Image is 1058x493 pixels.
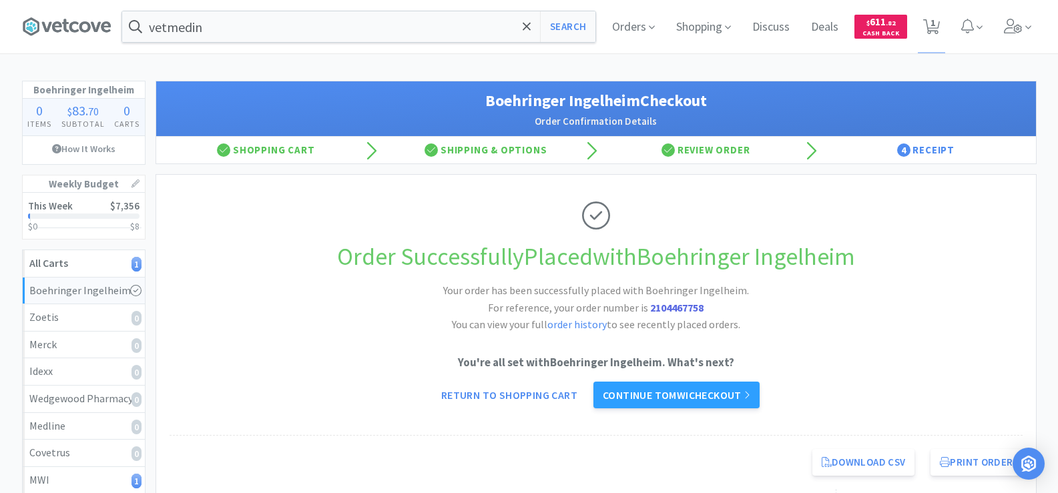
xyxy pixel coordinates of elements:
[866,15,896,28] span: 611
[23,413,145,440] a: Medline0
[131,420,142,434] i: 0
[135,220,140,232] span: 8
[29,282,138,300] div: Boehringer Ingelheim
[29,472,138,489] div: MWI
[918,23,945,35] a: 1
[131,446,142,461] i: 0
[29,336,138,354] div: Merck
[130,221,140,231] h3: $
[886,19,896,27] span: . 82
[29,309,138,326] div: Zoetis
[812,449,915,476] a: Download CSV
[109,117,145,130] h4: Carts
[28,201,73,211] h2: This Week
[56,104,109,117] div: .
[23,117,57,130] h4: Items
[72,102,85,119] span: 83
[23,386,145,413] a: Wedgewood Pharmacy0
[866,19,870,27] span: $
[862,30,899,39] span: Cash Back
[540,11,595,42] button: Search
[29,390,138,408] div: Wedgewood Pharmacy
[170,354,1023,372] p: You're all set with Boehringer Ingelheim . What's next?
[1013,448,1045,480] div: Open Intercom Messenger
[29,256,68,270] strong: All Carts
[23,358,145,386] a: Idexx0
[931,449,1022,476] button: Print Order
[376,137,596,163] div: Shipping & Options
[156,137,376,163] div: Shopping Cart
[29,363,138,380] div: Idexx
[23,440,145,467] a: Covetrus0
[593,382,760,408] a: Continue toMWIcheckout
[170,113,1023,129] h2: Order Confirmation Details
[396,282,796,334] h2: Your order has been successfully placed with Boehringer Ingelheim. You can view your full to see ...
[23,81,145,99] h1: Boehringer Ingelheim
[131,311,142,326] i: 0
[23,193,145,239] a: This Week$7,356$0$8
[650,301,704,314] strong: 2104467758
[67,105,72,118] span: $
[816,137,1036,163] div: Receipt
[170,88,1023,113] h1: Boehringer Ingelheim Checkout
[131,392,142,407] i: 0
[29,418,138,435] div: Medline
[36,102,43,119] span: 0
[131,257,142,272] i: 1
[23,304,145,332] a: Zoetis0
[131,474,142,488] i: 1
[110,199,140,212] span: $7,356
[23,278,145,305] a: Boehringer Ingelheim
[488,301,704,314] span: For reference, your order number is
[131,365,142,380] i: 0
[28,220,37,232] span: $0
[23,175,145,193] h1: Weekly Budget
[170,237,1023,276] h1: Order Successfully Placed with Boehringer Ingelheim
[122,11,595,42] input: Search by item, sku, manufacturer, ingredient, size...
[432,382,587,408] a: Return to Shopping Cart
[88,105,99,118] span: 70
[806,21,844,33] a: Deals
[23,136,145,161] a: How It Works
[56,117,109,130] h4: Subtotal
[897,143,910,157] span: 4
[29,444,138,462] div: Covetrus
[854,9,907,45] a: $611.82Cash Back
[596,137,816,163] div: Review Order
[547,318,607,331] a: order history
[23,332,145,359] a: Merck0
[131,338,142,353] i: 0
[23,250,145,278] a: All Carts1
[123,102,130,119] span: 0
[747,21,795,33] a: Discuss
